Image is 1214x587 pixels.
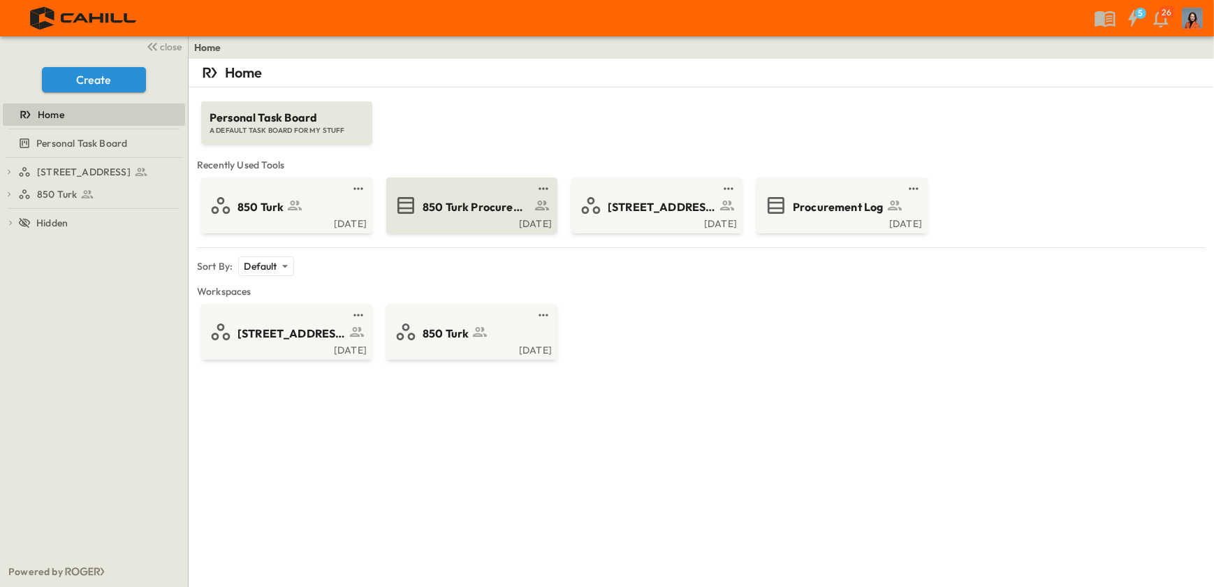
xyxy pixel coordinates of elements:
span: [STREET_ADDRESS] [237,326,346,342]
a: Procurement Log [759,194,922,217]
a: [DATE] [389,343,552,354]
span: Recently Used Tools [197,158,1206,172]
p: 26 [1162,7,1171,18]
a: Home [194,41,221,55]
h6: 5 [1138,8,1143,19]
a: Personal Task Board [3,133,182,153]
span: Home [38,108,64,122]
span: Personal Task Board [36,136,127,150]
span: 850 Turk [423,326,469,342]
img: 4f72bfc4efa7236828875bac24094a5ddb05241e32d018417354e964050affa1.png [17,3,152,33]
span: A DEFAULT TASK BOARD FOR MY STUFF [210,126,364,136]
a: [STREET_ADDRESS] [574,194,737,217]
p: Default [244,259,277,273]
div: [STREET_ADDRESS]test [3,161,185,183]
a: 850 Turk [204,194,367,217]
a: [DATE] [389,217,552,228]
a: Home [3,105,182,124]
a: [DATE] [574,217,737,228]
button: test [905,180,922,197]
a: [DATE] [759,217,922,228]
button: test [350,307,367,324]
span: Personal Task Board [210,110,364,126]
span: 850 Turk [237,199,284,215]
a: [DATE] [204,343,367,354]
button: close [140,36,185,56]
a: [DATE] [204,217,367,228]
a: 850 Turk Procurement Log [389,194,552,217]
span: 850 Turk Procurement Log [423,199,531,215]
a: [STREET_ADDRESS] [18,162,182,182]
a: Personal Task BoardA DEFAULT TASK BOARD FOR MY STUFF [200,87,374,144]
button: test [535,180,552,197]
button: test [350,180,367,197]
button: test [535,307,552,324]
button: Create [42,67,146,92]
span: [STREET_ADDRESS] [37,165,131,179]
div: Personal Task Boardtest [3,132,185,154]
span: 850 Turk [37,187,77,201]
a: 850 Turk [389,321,552,343]
img: Profile Picture [1182,8,1203,29]
span: Workspaces [197,284,1206,298]
span: Procurement Log [793,199,884,215]
a: [STREET_ADDRESS] [204,321,367,343]
div: Default [238,256,293,276]
nav: breadcrumbs [194,41,230,55]
p: Home [225,63,263,82]
div: 850 Turktest [3,183,185,205]
button: 5 [1119,6,1147,31]
p: Sort By: [197,259,233,273]
a: 850 Turk [18,184,182,204]
span: [STREET_ADDRESS] [608,199,716,215]
button: test [720,180,737,197]
span: close [161,40,182,54]
span: Hidden [36,216,68,230]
